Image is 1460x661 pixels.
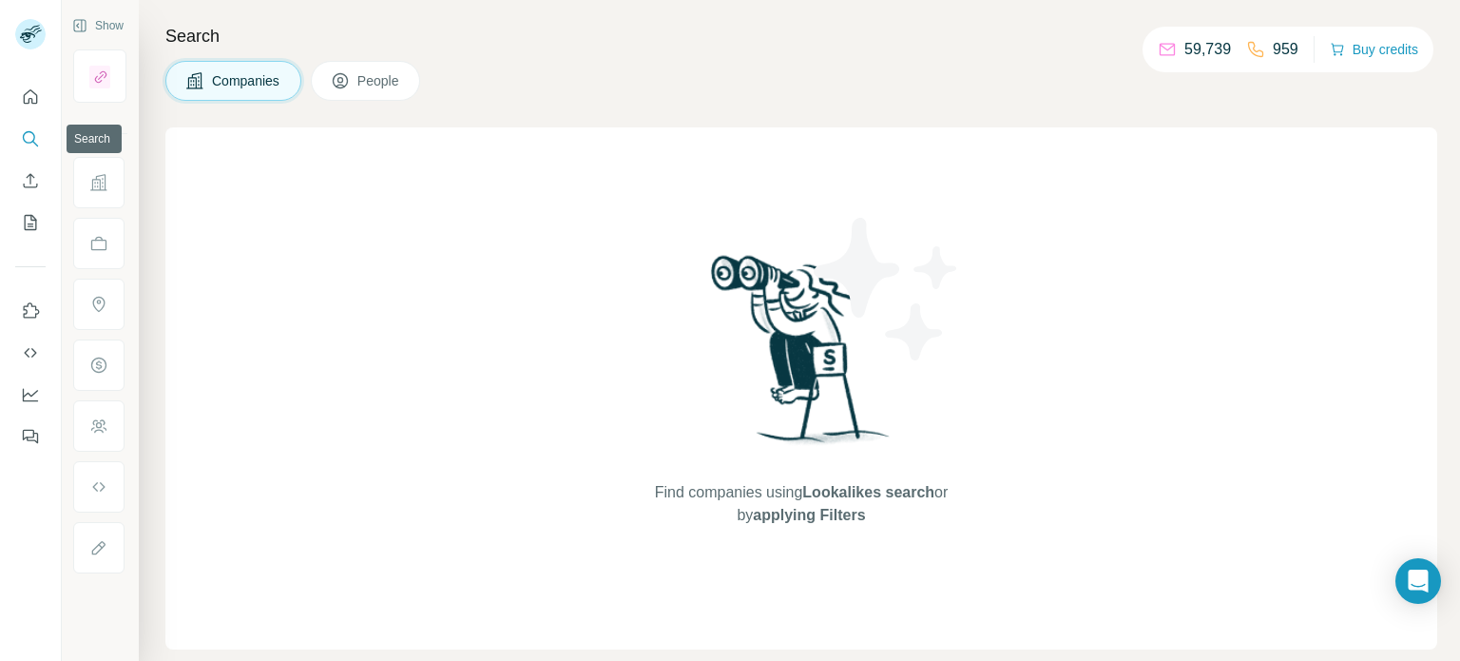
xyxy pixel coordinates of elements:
button: Feedback [15,419,46,454]
button: Search [15,122,46,156]
span: Lookalikes search [802,484,934,500]
button: Enrich CSV [15,164,46,198]
button: My lists [15,205,46,240]
span: applying Filters [753,507,865,523]
button: Buy credits [1330,36,1418,63]
button: Use Surfe API [15,336,46,370]
h4: Search [165,23,1437,49]
div: Open Intercom Messenger [1395,558,1441,604]
img: Surfe Illustration - Woman searching with binoculars [702,250,900,462]
span: Find companies using or by [649,481,953,527]
button: Show [59,11,137,40]
span: Companies [212,71,281,90]
img: Surfe Illustration - Stars [801,204,972,375]
p: 59,739 [1184,38,1231,61]
button: Dashboard [15,378,46,412]
button: Use Surfe on LinkedIn [15,294,46,328]
p: 959 [1273,38,1298,61]
span: People [357,71,401,90]
button: Quick start [15,80,46,114]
